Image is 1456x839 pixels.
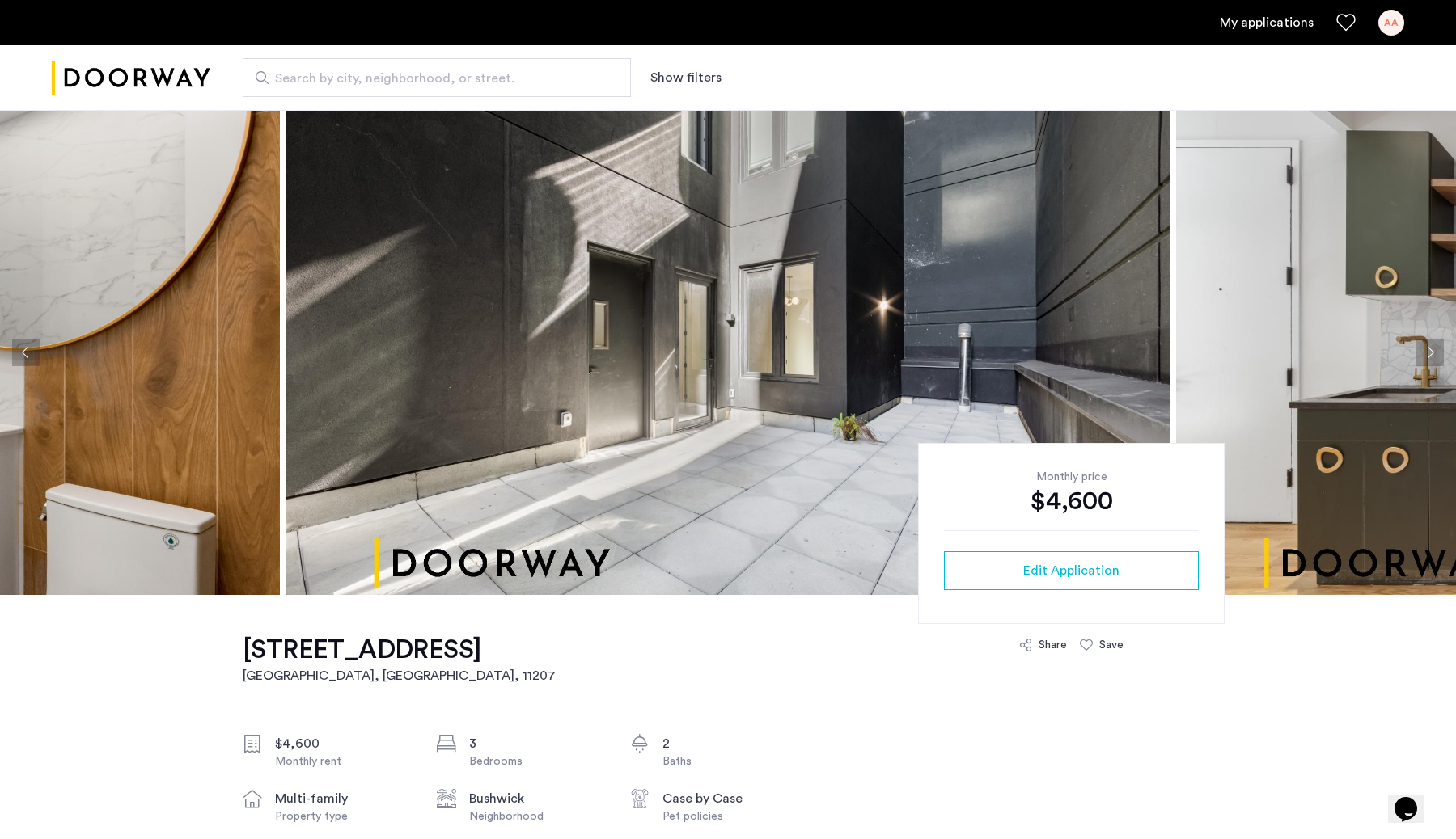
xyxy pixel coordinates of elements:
[662,789,798,808] div: Case by Case
[286,110,1170,595] img: apartment
[944,469,1199,485] div: Monthly price
[275,789,411,808] div: multi-family
[650,68,722,87] button: Show or hide filters
[275,69,586,88] span: Search by city, neighborhood, or street.
[662,753,798,769] div: Baths
[662,734,798,753] div: 2
[469,753,605,769] div: Bedrooms
[1388,774,1440,823] iframe: chat widget
[52,48,210,108] a: Cazamio logo
[243,634,556,666] h1: [STREET_ADDRESS]
[1378,10,1404,36] div: AA
[275,734,411,753] div: $4,600
[1023,561,1120,580] span: Edit Application
[1416,339,1444,366] button: Next apartment
[662,808,798,824] div: Pet policies
[944,485,1199,517] div: $4,600
[275,808,411,824] div: Property type
[469,808,605,824] div: Neighborhood
[1336,13,1356,32] a: Favorites
[243,634,556,685] a: [STREET_ADDRESS][GEOGRAPHIC_DATA], [GEOGRAPHIC_DATA], 11207
[12,339,40,366] button: Previous apartment
[1039,637,1067,653] div: Share
[944,551,1199,590] button: button
[469,789,605,808] div: Bushwick
[243,58,631,97] input: Apartment Search
[1099,637,1124,653] div: Save
[1220,13,1314,32] a: My application
[469,734,605,753] div: 3
[275,753,411,769] div: Monthly rent
[243,666,556,685] h2: [GEOGRAPHIC_DATA], [GEOGRAPHIC_DATA] , 11207
[52,48,210,108] img: logo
